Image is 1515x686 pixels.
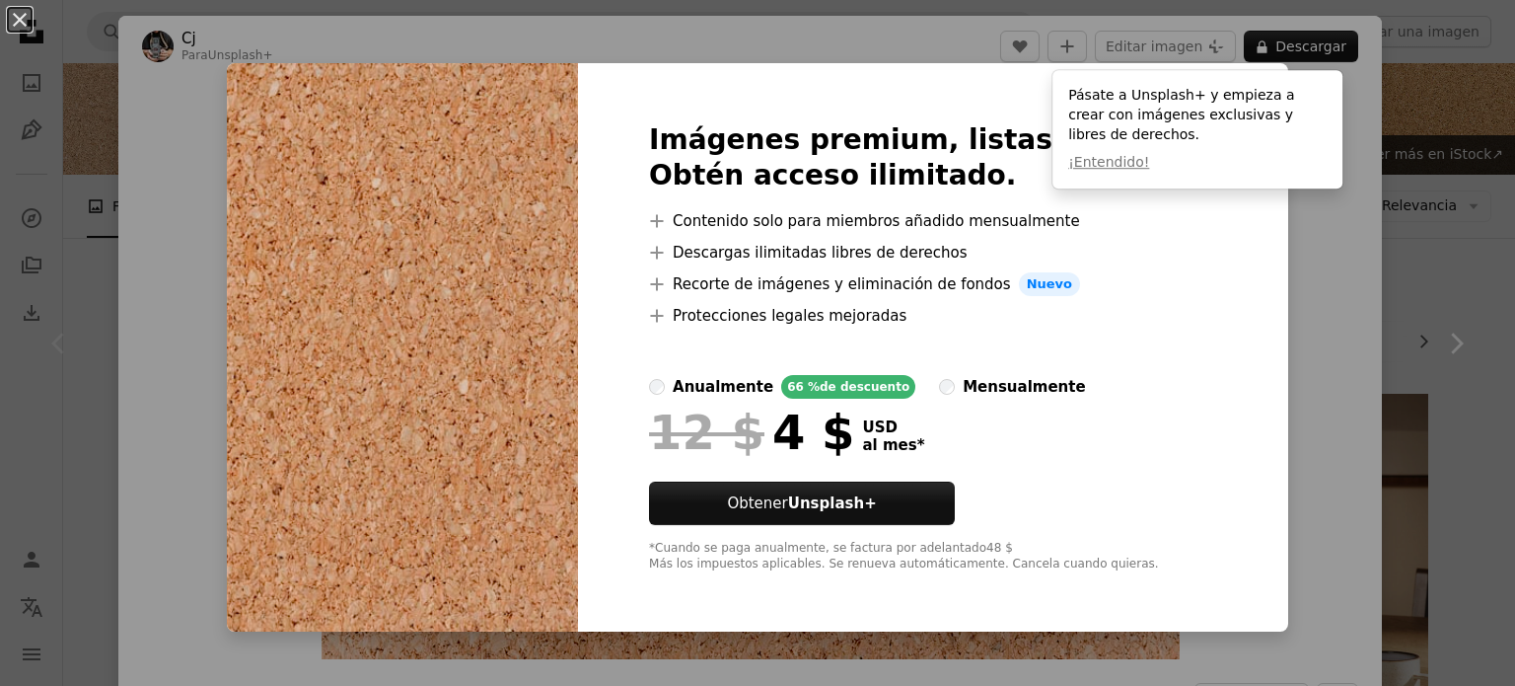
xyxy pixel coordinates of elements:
[649,272,1217,296] li: Recorte de imágenes y eliminación de fondos
[649,241,1217,265] li: Descargas ilimitadas libres de derechos
[649,407,854,458] div: 4 $
[1052,70,1342,189] div: Pásate a Unsplash+ y empieza a crear con imágenes exclusivas y libres de derechos.
[862,419,924,436] span: USD
[649,379,665,395] input: anualmente66 %de descuento
[781,375,915,399] div: 66 % de descuento
[673,375,773,399] div: anualmente
[862,436,924,454] span: al mes *
[649,482,955,525] button: ObtenerUnsplash+
[227,63,578,632] img: premium_photo-1723652586740-8476e0471783
[649,209,1217,233] li: Contenido solo para miembros añadido mensualmente
[1068,153,1149,173] button: ¡Entendido!
[963,375,1085,399] div: mensualmente
[649,122,1217,193] h2: Imágenes premium, listas para usar. Obtén acceso ilimitado.
[649,407,764,458] span: 12 $
[788,495,877,512] strong: Unsplash+
[939,379,955,395] input: mensualmente
[649,304,1217,328] li: Protecciones legales mejoradas
[649,541,1217,572] div: *Cuando se paga anualmente, se factura por adelantado 48 $ Más los impuestos aplicables. Se renue...
[1019,272,1080,296] span: Nuevo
